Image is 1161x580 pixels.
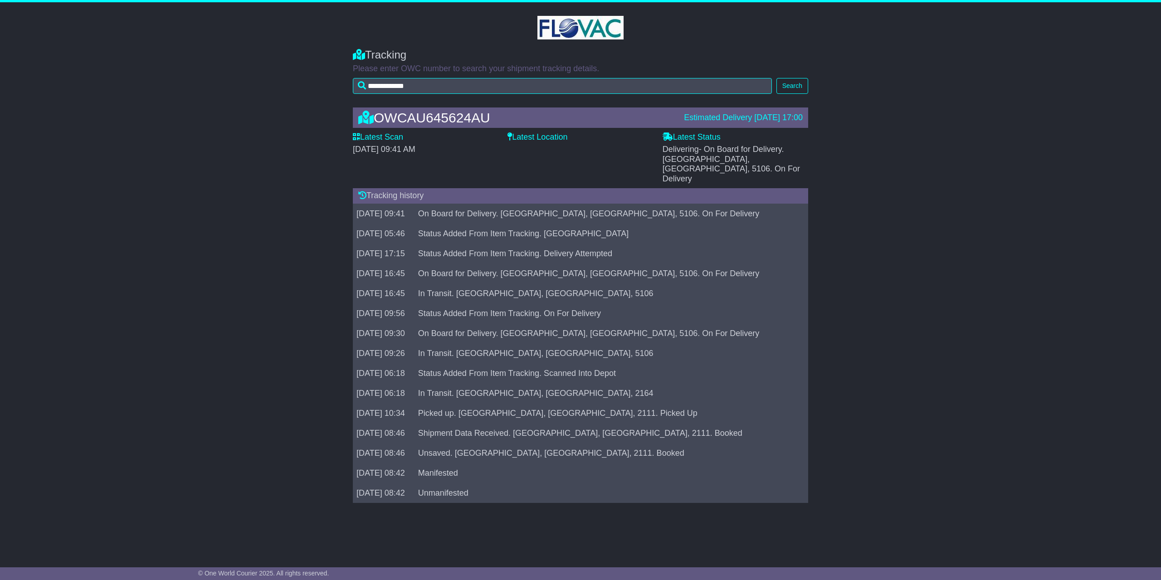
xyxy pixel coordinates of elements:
td: Status Added From Item Tracking. Delivery Attempted [415,244,800,263]
td: [DATE] 16:45 [353,263,415,283]
td: Picked up. [GEOGRAPHIC_DATA], [GEOGRAPHIC_DATA], 2111. Picked Up [415,403,800,423]
span: [DATE] 09:41 AM [353,145,415,154]
img: GetCustomerLogo [537,16,624,39]
td: [DATE] 08:46 [353,443,415,463]
td: [DATE] 09:26 [353,343,415,363]
td: [DATE] 08:42 [353,463,415,483]
span: © One World Courier 2025. All rights reserved. [198,570,329,577]
td: [DATE] 09:56 [353,303,415,323]
td: On Board for Delivery. [GEOGRAPHIC_DATA], [GEOGRAPHIC_DATA], 5106. On For Delivery [415,323,800,343]
td: In Transit. [GEOGRAPHIC_DATA], [GEOGRAPHIC_DATA], 5106 [415,283,800,303]
td: In Transit. [GEOGRAPHIC_DATA], [GEOGRAPHIC_DATA], 5106 [415,343,800,363]
td: Status Added From Item Tracking. [GEOGRAPHIC_DATA] [415,224,800,244]
td: On Board for Delivery. [GEOGRAPHIC_DATA], [GEOGRAPHIC_DATA], 5106. On For Delivery [415,204,800,224]
span: - On Board for Delivery. [GEOGRAPHIC_DATA], [GEOGRAPHIC_DATA], 5106. On For Delivery [663,145,800,183]
div: OWCAU645624AU [354,110,679,125]
td: Status Added From Item Tracking. Scanned Into Depot [415,363,800,383]
p: Please enter OWC number to search your shipment tracking details. [353,64,808,74]
label: Latest Location [507,132,567,142]
td: [DATE] 17:15 [353,244,415,263]
span: Delivering [663,145,800,183]
div: Estimated Delivery [DATE] 17:00 [684,113,803,123]
td: Unmanifested [415,483,800,503]
label: Latest Scan [353,132,403,142]
td: [DATE] 06:18 [353,363,415,383]
div: Tracking [353,49,808,62]
td: Manifested [415,463,800,483]
label: Latest Status [663,132,721,142]
div: Tracking history [353,188,808,204]
td: [DATE] 08:42 [353,483,415,503]
td: Unsaved. [GEOGRAPHIC_DATA], [GEOGRAPHIC_DATA], 2111. Booked [415,443,800,463]
td: [DATE] 08:46 [353,423,415,443]
button: Search [776,78,808,94]
td: Status Added From Item Tracking. On For Delivery [415,303,800,323]
td: Shipment Data Received. [GEOGRAPHIC_DATA], [GEOGRAPHIC_DATA], 2111. Booked [415,423,800,443]
td: [DATE] 09:30 [353,323,415,343]
td: [DATE] 09:41 [353,204,415,224]
td: [DATE] 10:34 [353,403,415,423]
td: [DATE] 06:18 [353,383,415,403]
td: On Board for Delivery. [GEOGRAPHIC_DATA], [GEOGRAPHIC_DATA], 5106. On For Delivery [415,263,800,283]
td: In Transit. [GEOGRAPHIC_DATA], [GEOGRAPHIC_DATA], 2164 [415,383,800,403]
td: [DATE] 05:46 [353,224,415,244]
td: [DATE] 16:45 [353,283,415,303]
